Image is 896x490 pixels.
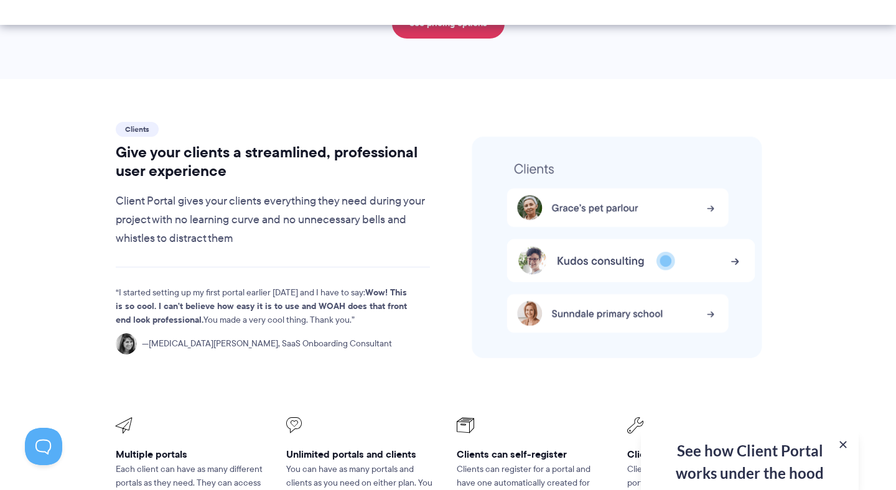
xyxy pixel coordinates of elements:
[116,448,269,461] h3: Multiple portals
[457,448,610,461] h3: Clients can self-register
[25,428,62,465] iframe: Toggle Customer Support
[116,286,408,327] p: I started setting up my first portal earlier [DATE] and I have to say: You made a very cool thing...
[286,448,439,461] h3: Unlimited portals and clients
[142,337,392,351] span: [MEDICAL_DATA][PERSON_NAME], SaaS Onboarding Consultant
[627,448,780,461] h3: Clients can upload files
[116,192,430,248] p: Client Portal gives your clients everything they need during your project with no learning curve ...
[116,122,159,137] span: Clients
[116,143,430,180] h2: Give your clients a streamlined, professional user experience
[116,285,407,326] strong: Wow! This is so cool. I can't believe how easy it is to use and WOAH does that front end look pro...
